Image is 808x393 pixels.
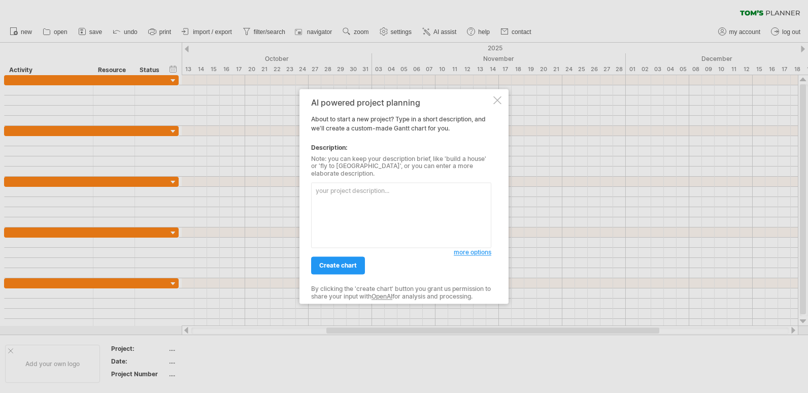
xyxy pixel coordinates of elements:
div: Description: [311,143,491,152]
a: more options [454,248,491,257]
a: create chart [311,257,365,275]
div: About to start a new project? Type in a short description, and we'll create a custom-made Gantt c... [311,98,491,294]
span: more options [454,249,491,256]
div: AI powered project planning [311,98,491,107]
a: OpenAI [372,292,392,300]
div: Note: you can keep your description brief, like 'build a house' or 'fly to [GEOGRAPHIC_DATA]', or... [311,155,491,177]
span: create chart [319,262,357,270]
div: By clicking the 'create chart' button you grant us permission to share your input with for analys... [311,286,491,301]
